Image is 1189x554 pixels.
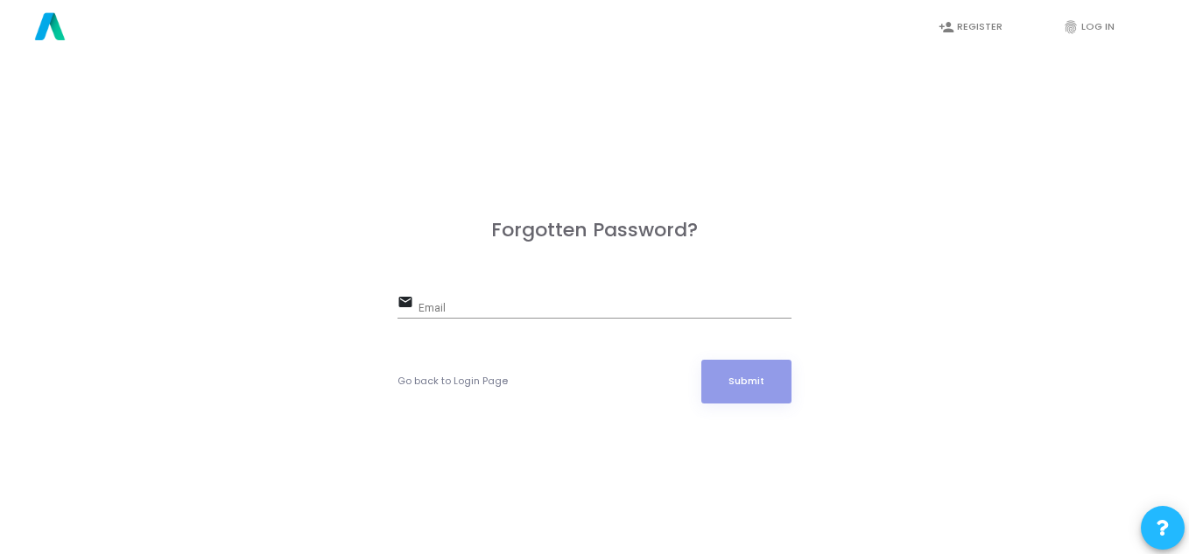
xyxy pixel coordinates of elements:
[398,219,791,242] h3: Forgotten Password?
[398,293,419,314] mat-icon: email
[939,19,954,35] i: person_add
[1063,19,1079,35] i: fingerprint
[701,360,792,403] button: Submit
[29,5,71,49] img: logo
[398,374,508,389] a: Go back to Login Page
[419,303,791,315] input: Email
[1045,6,1150,47] a: fingerprintLog In
[921,6,1026,47] a: person_addRegister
